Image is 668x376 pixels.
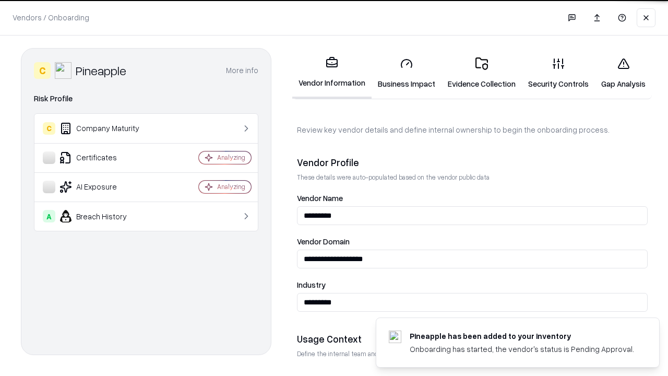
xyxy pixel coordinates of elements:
div: Breach History [43,210,168,222]
div: Onboarding has started, the vendor's status is Pending Approval. [410,344,634,355]
div: Vendor Profile [297,156,648,169]
p: Define the internal team and reason for using this vendor. This helps assess business relevance a... [297,349,648,358]
div: Analyzing [217,182,245,191]
p: Vendors / Onboarding [13,12,89,23]
a: Evidence Collection [442,49,522,98]
div: Pineapple [76,62,126,79]
p: Review key vendor details and define internal ownership to begin the onboarding process. [297,124,648,135]
label: Vendor Domain [297,238,648,245]
div: C [43,122,55,135]
div: Analyzing [217,153,245,162]
div: A [43,210,55,222]
a: Security Controls [522,49,595,98]
div: Usage Context [297,333,648,345]
div: AI Exposure [43,181,168,193]
a: Business Impact [372,49,442,98]
div: C [34,62,51,79]
img: pineappleenergy.com [389,331,401,343]
div: Pineapple has been added to your inventory [410,331,634,342]
a: Gap Analysis [595,49,652,98]
p: These details were auto-populated based on the vendor public data [297,173,648,182]
button: More info [226,61,258,80]
label: Industry [297,281,648,289]
label: Vendor Name [297,194,648,202]
a: Vendor Information [292,48,372,99]
img: Pineapple [55,62,71,79]
div: Company Maturity [43,122,168,135]
div: Risk Profile [34,92,258,105]
div: Certificates [43,151,168,164]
